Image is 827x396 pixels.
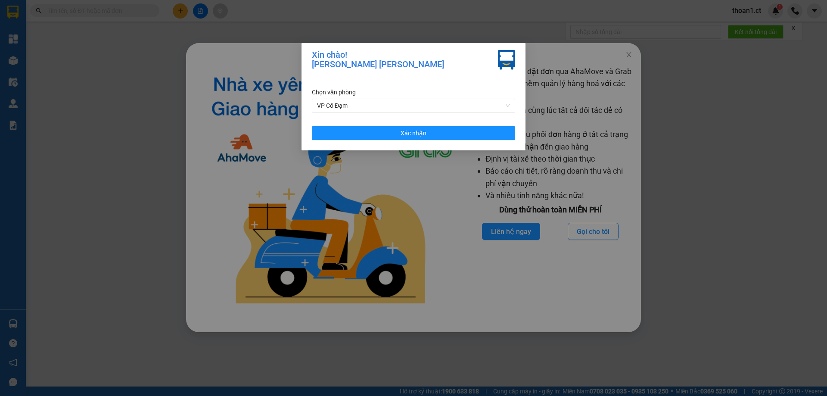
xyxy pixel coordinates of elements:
[401,128,426,138] span: Xác nhận
[498,50,515,70] img: vxr-icon
[312,126,515,140] button: Xác nhận
[312,50,444,70] div: Xin chào! [PERSON_NAME] [PERSON_NAME]
[317,99,510,112] span: VP Cổ Đạm
[312,87,515,97] div: Chọn văn phòng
